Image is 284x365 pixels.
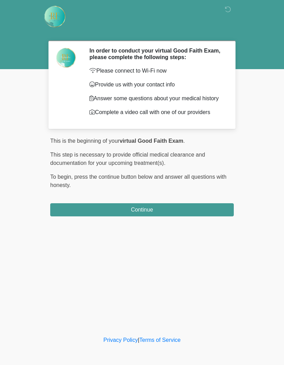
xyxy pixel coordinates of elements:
[89,94,223,103] p: Answer some questions about your medical history
[89,47,223,60] h2: In order to conduct your virtual Good Faith Exam, please complete the following steps:
[89,81,223,89] p: Provide us with your contact info
[50,138,119,144] span: This is the beginning of your
[55,47,76,68] img: Agent Avatar
[138,337,139,343] a: |
[104,337,138,343] a: Privacy Policy
[50,174,227,188] span: press the continue button below and answer all questions with honesty.
[139,337,180,343] a: Terms of Service
[89,67,223,75] p: Please connect to Wi-Fi now
[183,138,185,144] span: .
[50,174,74,180] span: To begin,
[119,138,183,144] strong: virtual Good Faith Exam
[89,108,223,116] p: Complete a video call with one of our providers
[50,203,234,216] button: Continue
[50,152,205,166] span: This step is necessary to provide official medical clearance and documentation for your upcoming ...
[43,5,66,28] img: Rehydrate Aesthetics & Wellness Logo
